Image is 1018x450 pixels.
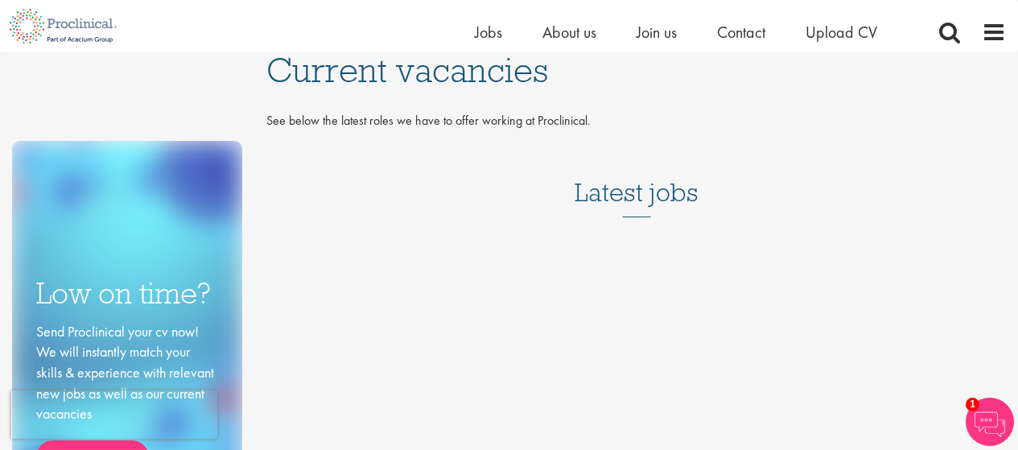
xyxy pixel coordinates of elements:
[966,398,979,411] span: 1
[806,22,877,43] a: Upload CV
[36,278,218,309] h3: Low on time?
[717,22,765,43] a: Contact
[966,398,1014,446] img: Chatbot
[542,22,596,43] a: About us
[475,22,502,43] a: Jobs
[266,112,1006,130] p: See below the latest roles we have to offer working at Proclinical.
[266,48,548,92] span: Current vacancies
[575,138,699,217] h3: Latest jobs
[11,390,217,439] iframe: reCAPTCHA
[637,22,677,43] a: Join us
